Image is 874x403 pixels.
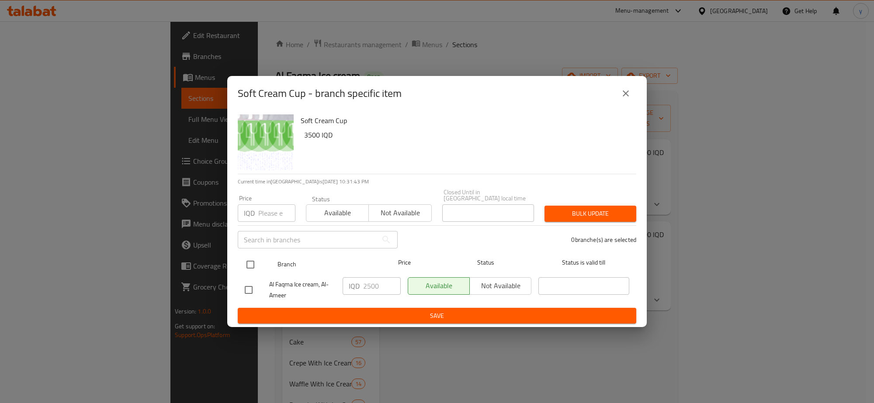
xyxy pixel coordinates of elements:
p: 0 branche(s) are selected [571,235,636,244]
button: Save [238,308,636,324]
input: Please enter price [363,277,401,295]
span: Price [375,257,434,268]
span: Status is valid till [538,257,629,268]
h2: Soft Cream Cup - branch specific item [238,86,402,100]
span: Save [245,310,629,321]
span: Branch [277,259,368,270]
button: close [615,83,636,104]
span: Bulk update [551,208,629,219]
span: Available [310,207,365,219]
span: Not available [372,207,428,219]
h6: 3500 IQD [304,129,629,141]
input: Search in branches [238,231,378,248]
button: Not available [368,204,431,222]
h6: Soft Cream Cup [301,114,629,127]
p: IQD [349,281,360,291]
span: Status [440,257,531,268]
span: Al Faqma Ice cream, Al- Ameer [269,279,336,301]
button: Available [306,204,369,222]
input: Please enter price [258,204,295,222]
p: IQD [244,208,255,218]
p: Current time in [GEOGRAPHIC_DATA] is [DATE] 10:31:43 PM [238,178,636,186]
button: Bulk update [545,206,636,222]
img: Soft Cream Cup [238,114,294,170]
